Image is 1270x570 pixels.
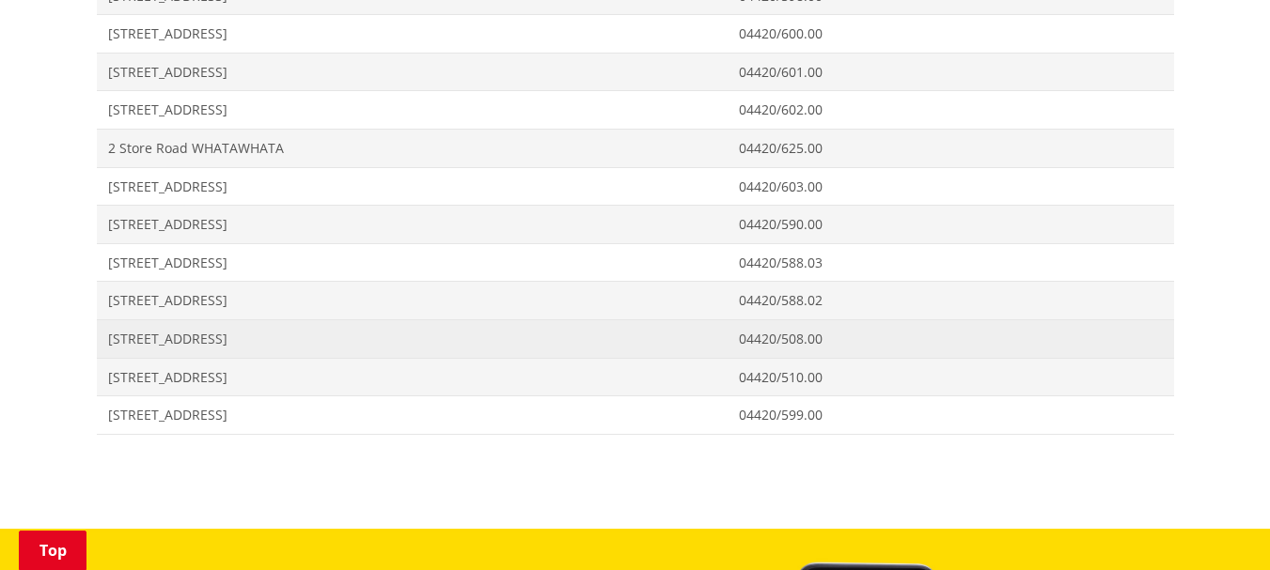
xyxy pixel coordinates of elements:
span: [STREET_ADDRESS] [108,215,717,234]
a: Top [19,531,86,570]
a: [STREET_ADDRESS] 04420/602.00 [97,91,1174,130]
span: 04420/601.00 [739,63,1162,82]
span: [STREET_ADDRESS] [108,406,717,424]
span: [STREET_ADDRESS] [108,254,717,272]
span: 04420/602.00 [739,100,1162,119]
a: [STREET_ADDRESS] 04420/588.02 [97,282,1174,320]
span: 04420/588.02 [739,291,1162,310]
span: [STREET_ADDRESS] [108,291,717,310]
span: [STREET_ADDRESS] [108,63,717,82]
a: [STREET_ADDRESS] 04420/508.00 [97,319,1174,358]
span: [STREET_ADDRESS] [108,177,717,196]
a: [STREET_ADDRESS] 04420/590.00 [97,206,1174,244]
a: [STREET_ADDRESS] 04420/603.00 [97,167,1174,206]
a: [STREET_ADDRESS] 04420/588.03 [97,243,1174,282]
span: 04420/600.00 [739,24,1162,43]
span: 04420/588.03 [739,254,1162,272]
span: [STREET_ADDRESS] [108,100,717,119]
span: 04420/599.00 [739,406,1162,424]
span: 2 Store Road WHATAWHATA [108,139,717,158]
span: 04420/590.00 [739,215,1162,234]
span: [STREET_ADDRESS] [108,330,717,348]
span: [STREET_ADDRESS] [108,368,717,387]
a: [STREET_ADDRESS] 04420/600.00 [97,15,1174,54]
span: 04420/625.00 [739,139,1162,158]
span: 04420/603.00 [739,177,1162,196]
a: [STREET_ADDRESS] 04420/510.00 [97,358,1174,396]
iframe: Messenger Launcher [1184,491,1251,559]
a: 2 Store Road WHATAWHATA 04420/625.00 [97,129,1174,167]
span: [STREET_ADDRESS] [108,24,717,43]
a: [STREET_ADDRESS] 04420/601.00 [97,53,1174,91]
span: 04420/510.00 [739,368,1162,387]
span: 04420/508.00 [739,330,1162,348]
a: [STREET_ADDRESS] 04420/599.00 [97,396,1174,435]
